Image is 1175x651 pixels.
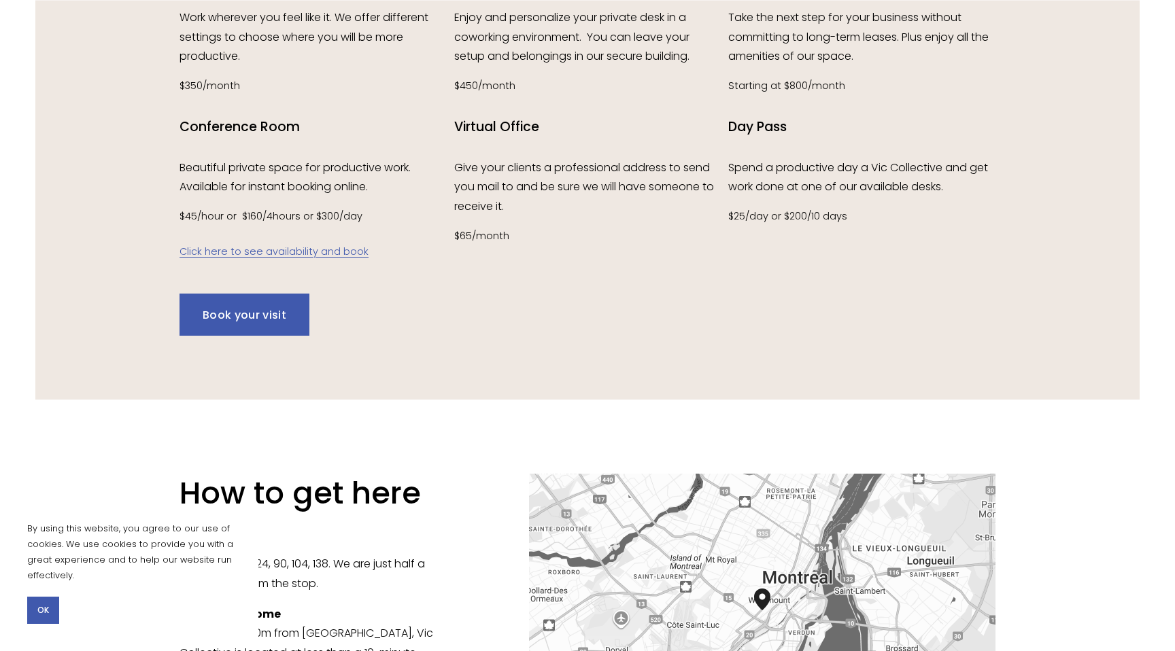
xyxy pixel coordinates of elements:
p: $65/month [454,228,721,245]
p: Enjoy and personalize your private desk in a coworking environment. You can leave your setup and ... [454,8,721,67]
p: Spend a productive day a Vic Collective and get work done at one of our available desks. [728,158,995,198]
section: Cookie banner [14,507,258,637]
p: Beautiful private space for productive work. Available for instant booking online. [180,158,447,198]
h4: Conference Room [180,118,447,137]
h4: Virtual Office [454,118,721,137]
p: Take bus lines 24, 90, 104, 138. We are just half a block away from the stop. [180,535,436,593]
h4: Day Pass [728,118,995,137]
button: OK [27,597,59,624]
a: Book your visit [180,294,309,336]
p: $350/month [180,77,447,95]
h2: How to get here [180,474,436,513]
p: Take the next step for your business without committing to long-term leases. Plus enjoy all the a... [728,8,995,67]
span: OK [37,604,49,616]
div: Vic Collective 376 Victoria Ave Westmount, Canada [754,588,787,632]
p: By using this website, you agree to our use of cookies. We use cookies to provide you with a grea... [27,521,245,583]
p: Work wherever you feel like it. We offer different settings to choose where you will be more prod... [180,8,447,67]
p: $45/hour or $160/4hours or $300/day [180,208,447,261]
p: $25/day or $200/10 days [728,208,995,226]
p: Give your clients a professional address to send you mail to and be sure we will have someone to ... [454,158,721,217]
a: Click here to see availability and book [180,245,369,258]
p: $450/month [454,77,721,95]
p: Starting at $800/month [728,77,995,95]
